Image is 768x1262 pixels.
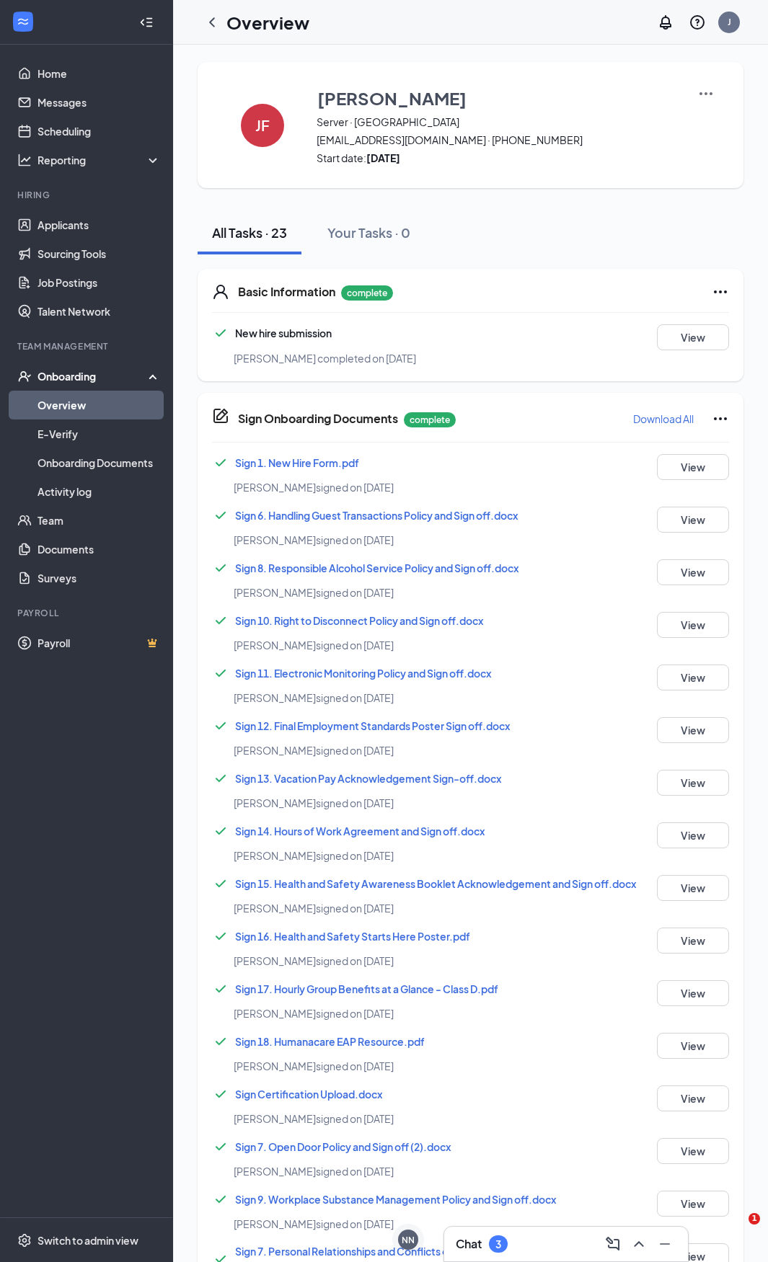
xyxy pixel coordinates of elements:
[235,1193,556,1206] a: Sign 9. Workplace Substance Management Policy and Sign off.docx
[212,928,229,945] svg: Checkmark
[234,901,751,915] div: [PERSON_NAME] signed on [DATE]
[689,14,706,31] svg: QuestionInfo
[255,120,270,130] h4: JF
[17,1233,32,1248] svg: Settings
[37,59,161,88] a: Home
[234,1217,751,1231] div: [PERSON_NAME] signed on [DATE]
[139,15,154,30] svg: Collapse
[235,1035,425,1048] a: Sign 18. Humanacare EAP Resource.pdf
[37,117,161,146] a: Scheduling
[17,369,32,383] svg: UserCheck
[317,85,679,111] button: [PERSON_NAME]
[212,507,229,524] svg: Checkmark
[327,223,410,241] div: Your Tasks · 0
[37,628,161,657] a: PayrollCrown
[719,1213,754,1248] iframe: Intercom live chat
[212,407,229,425] svg: CompanyDocumentIcon
[317,86,467,110] h3: [PERSON_NAME]
[317,151,679,165] span: Start date:
[657,612,729,638] button: View
[234,1111,751,1126] div: [PERSON_NAME] signed on [DATE]
[37,297,161,326] a: Talent Network
[37,506,161,535] a: Team
[37,477,161,506] a: Activity log
[212,454,229,471] svg: Checkmark
[37,268,161,297] a: Job Postings
[728,16,731,28] div: J
[657,717,729,743] button: View
[235,930,470,943] span: Sign 16. Health and Safety Starts Here Poster.pdf
[653,1232,676,1256] button: Minimize
[212,1033,229,1050] svg: Checkmark
[235,719,510,732] a: Sign 12. Final Employment Standards Poster Sign off.docx
[37,153,162,167] div: Reporting
[235,614,483,627] span: Sign 10. Right to Disconnect Policy and Sign off.docx
[234,954,751,968] div: [PERSON_NAME] signed on [DATE]
[37,564,161,592] a: Surveys
[234,533,751,547] div: [PERSON_NAME] signed on [DATE]
[235,326,332,339] span: New hire submission
[657,822,729,848] button: View
[657,875,729,901] button: View
[235,561,518,574] a: Sign 8. Responsible Alcohol Service Policy and Sign off.docx
[235,667,491,680] a: Sign 11. Electronic Monitoring Policy and Sign off.docx
[604,1235,622,1253] svg: ComposeMessage
[657,770,729,796] button: View
[404,412,456,427] p: complete
[226,85,299,165] button: JF
[212,822,229,840] svg: Checkmark
[657,980,729,1006] button: View
[234,690,751,705] div: [PERSON_NAME] signed on [DATE]
[657,559,729,585] button: View
[212,980,229,997] svg: Checkmark
[235,456,359,469] a: Sign 1. New Hire Form.pdf
[238,284,335,300] h5: Basic Information
[633,412,694,426] p: Download All
[212,1138,229,1155] svg: Checkmark
[238,411,398,427] h5: Sign Onboarding Documents
[235,1140,451,1153] a: Sign 7. Open Door Policy and Sign off (2).docx
[657,928,729,954] button: View
[203,14,221,31] svg: ChevronLeft
[235,772,501,785] span: Sign 13. Vacation Pay Acknowledgement Sign-off.docx
[235,825,485,837] a: Sign 14. Hours of Work Agreement and Sign off.docx
[235,982,498,995] a: Sign 17. Hourly Group Benefits at a Glance - Class D.pdf
[697,85,715,102] img: More Actions
[234,480,751,494] div: [PERSON_NAME] signed on [DATE]
[212,665,229,682] svg: Checkmark
[37,210,161,239] a: Applicants
[212,612,229,629] svg: Checkmark
[630,1235,648,1253] svg: ChevronUp
[657,1191,729,1217] button: View
[37,1233,138,1248] div: Switch to admin view
[37,419,161,448] a: E-Verify
[37,369,149,383] div: Onboarding
[657,507,729,533] button: View
[657,14,674,31] svg: Notifications
[234,1164,751,1178] div: [PERSON_NAME] signed on [DATE]
[17,607,158,619] div: Payroll
[657,454,729,480] button: View
[657,1138,729,1164] button: View
[235,877,636,890] a: Sign 15. Health and Safety Awareness Booklet Acknowledgement and Sign off.docx
[235,509,518,522] a: Sign 6. Handling Guest Transactions Policy and Sign off.docx
[712,283,729,301] svg: Ellipses
[627,1232,650,1256] button: ChevronUp
[234,585,751,600] div: [PERSON_NAME] signed on [DATE]
[749,1213,760,1225] span: 1
[234,352,416,365] span: [PERSON_NAME] completed on [DATE]
[37,391,161,419] a: Overview
[341,285,393,301] p: complete
[657,1085,729,1111] button: View
[235,1088,382,1101] a: Sign Certification Upload.docx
